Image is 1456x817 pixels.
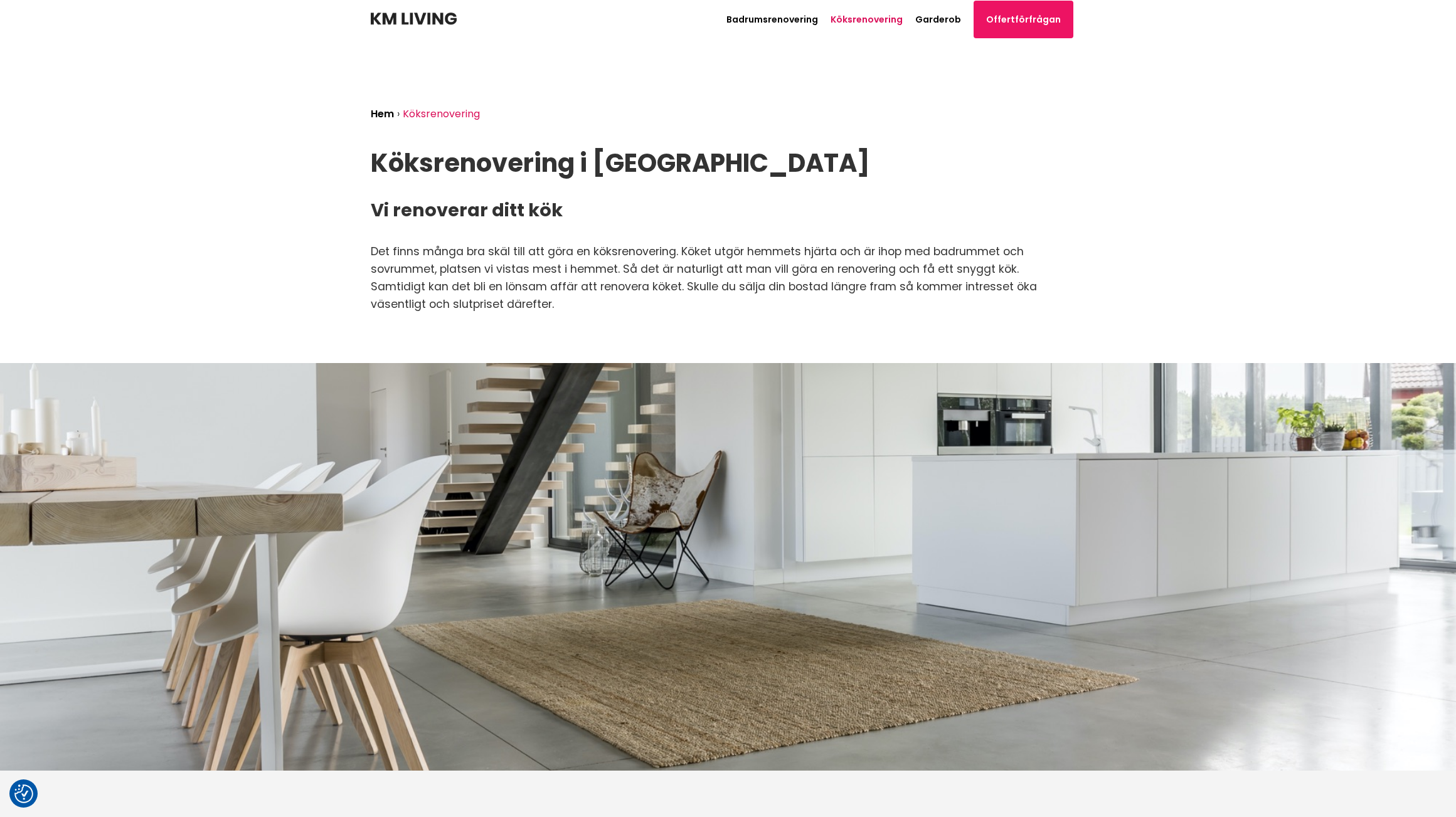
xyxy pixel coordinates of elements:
a: Hem [371,107,394,121]
p: Det finns många bra skäl till att göra en köksrenovering. Köket utgör hemmets hjärta och är ihop ... [371,243,1086,313]
li: Köksrenovering [403,109,483,119]
button: Samtyckesinställningar [14,784,33,803]
a: Badrumsrenovering [726,13,818,26]
a: Garderob [915,13,961,26]
h1: Köksrenovering i [GEOGRAPHIC_DATA] [371,149,1086,177]
li: › [397,109,403,119]
img: Revisit consent button [14,784,33,803]
a: Köksrenovering [831,13,903,26]
img: KM Living [371,13,457,25]
a: Offertförfrågan [974,1,1073,38]
h2: Vi renoverar ditt kök [371,198,1086,223]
